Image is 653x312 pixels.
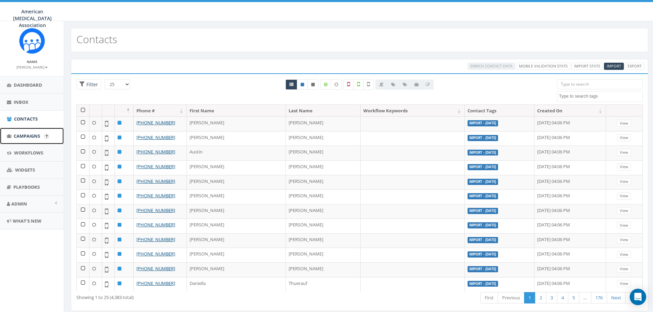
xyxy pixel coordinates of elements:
span: Advance Filter [76,79,101,90]
th: Phone #: activate to sort column ascending [134,105,187,117]
a: View [617,134,631,141]
a: [PHONE_NUMBER] [136,265,175,272]
label: Data Enriched [320,79,331,90]
a: [PHONE_NUMBER] [136,280,175,286]
a: … [579,292,591,303]
label: Import - [DATE] [468,135,498,141]
span: Import [607,63,621,68]
a: 3 [546,292,557,303]
label: Import - [DATE] [468,251,498,258]
th: Contact Tags [465,105,534,117]
span: Dashboard [14,82,42,88]
a: Opted Out [307,79,318,90]
td: [PERSON_NAME] [286,204,361,219]
td: [PERSON_NAME] [286,131,361,146]
a: 2 [535,292,546,303]
a: View [617,222,631,229]
span: Campaigns [14,133,40,139]
td: [PERSON_NAME] [187,204,286,219]
td: [DATE] 04:06 PM [534,189,606,204]
td: [PERSON_NAME] [286,146,361,160]
a: View [617,236,631,244]
a: [PHONE_NUMBER] [136,178,175,184]
input: Submit [44,134,49,139]
th: First Name [187,105,286,117]
a: Last [625,292,643,303]
td: [PERSON_NAME] [187,233,286,248]
td: [DATE] 04:06 PM [534,219,606,233]
td: [PERSON_NAME] [187,219,286,233]
a: 176 [591,292,607,303]
label: Not Validated [363,79,374,90]
td: [DATE] 04:06 PM [534,175,606,190]
th: Created On: activate to sort column ascending [534,105,606,117]
td: Thuerauf [286,277,361,292]
label: Data not Enriched [331,79,342,90]
a: Import [604,63,624,70]
th: Last Name [286,105,361,117]
a: View [617,265,631,273]
td: [PERSON_NAME] [187,248,286,262]
a: Previous [498,292,524,303]
h2: Contacts [76,34,117,45]
a: Export [625,63,644,70]
span: Admin [11,201,27,207]
a: All contacts [286,79,297,90]
label: Import - [DATE] [468,193,498,199]
a: [PHONE_NUMBER] [136,163,175,170]
a: View [617,207,631,214]
small: Name [27,59,37,64]
td: [PERSON_NAME] [187,189,286,204]
a: [PHONE_NUMBER] [136,236,175,242]
label: Import - [DATE] [468,150,498,156]
td: [DATE] 04:06 PM [534,248,606,262]
td: [DATE] 04:06 PM [534,233,606,248]
i: This phone number is subscribed and will receive texts. [301,83,304,87]
a: Mobile Validation Stats [516,63,570,70]
div: Open Intercom Messenger [630,289,646,305]
td: [DATE] 04:06 PM [534,116,606,131]
a: 1 [524,292,535,303]
label: Import - [DATE] [468,237,498,243]
img: Rally_Corp_Icon.png [19,28,45,54]
td: [PERSON_NAME] [187,160,286,175]
td: [PERSON_NAME] [286,175,361,190]
label: Import - [DATE] [468,120,498,126]
div: Showing 1 to 25 (4,383 total) [76,291,306,301]
i: This phone number is unsubscribed and has opted-out of all texts. [311,83,315,87]
td: [DATE] 04:06 PM [534,146,606,160]
td: [DATE] 04:06 PM [534,262,606,277]
small: [PERSON_NAME] [16,65,48,70]
a: 5 [568,292,579,303]
textarea: Search [559,93,642,99]
span: Filter [85,81,98,88]
a: [PHONE_NUMBER] [136,251,175,257]
a: 4 [557,292,568,303]
span: American [MEDICAL_DATA] Association [13,8,52,28]
a: View [617,120,631,127]
th: Workflow Keywords: activate to sort column ascending [361,105,464,117]
label: Import - [DATE] [468,179,498,185]
label: Not a Mobile [343,79,354,90]
td: [PERSON_NAME] [286,262,361,277]
label: Import - [DATE] [468,266,498,272]
td: [DATE] 04:06 PM [534,160,606,175]
td: [PERSON_NAME] [187,131,286,146]
a: View [617,149,631,156]
a: [PHONE_NUMBER] [136,134,175,140]
a: [PHONE_NUMBER] [136,207,175,213]
td: [PERSON_NAME] [286,233,361,248]
a: [PERSON_NAME] [16,64,48,70]
a: First [480,292,498,303]
td: [PERSON_NAME] [187,116,286,131]
label: Validated [353,79,364,90]
span: What's New [13,218,41,224]
label: Import - [DATE] [468,281,498,287]
span: Inbox [14,99,28,105]
a: Import Stats [571,63,603,70]
a: Next [607,292,626,303]
a: View [617,280,631,287]
td: [PERSON_NAME] [286,189,361,204]
a: [PHONE_NUMBER] [136,120,175,126]
td: [PERSON_NAME] [187,262,286,277]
